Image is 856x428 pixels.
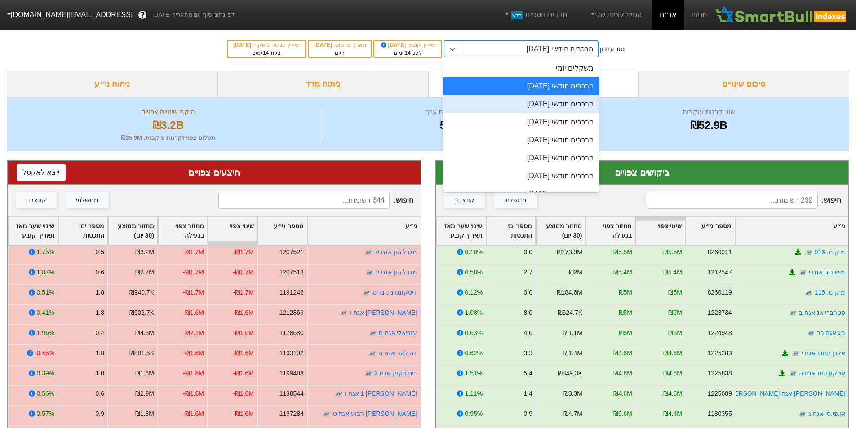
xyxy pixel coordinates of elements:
div: ₪902.7K [129,308,154,318]
div: 1225689 [707,389,732,398]
button: קונצרני [16,192,57,208]
div: 0.9 [523,409,532,419]
div: Toggle SortBy [437,217,486,245]
div: מספר ניירות ערך [323,107,575,117]
span: ? [140,9,145,21]
div: היקף שינויים צפויים [18,107,318,117]
div: משקלים יומי [443,59,599,77]
div: -₪1.6M [233,389,254,398]
img: tase link [798,410,807,419]
div: 1178680 [279,328,304,338]
div: 0.41% [37,308,54,318]
img: tase link [322,410,331,419]
div: תאריך כניסה לתוקף : [232,41,301,49]
span: חיפוש : [218,192,413,209]
div: הרכבים חודשי [DATE] [443,149,599,167]
div: -₪1.6M [233,349,254,358]
div: 1193192 [279,349,304,358]
div: -₪1.6M [183,308,204,318]
div: ₪1.4M [563,349,582,358]
div: ₪4.6M [613,369,632,378]
div: ₪2.7M [135,268,154,277]
span: חיפוש : [647,192,841,209]
span: [DATE] [233,42,253,48]
div: ₪184.6M [556,288,582,297]
div: ₪1.1M [563,328,582,338]
a: סטרברי אנ אגח ב [798,309,845,316]
div: ניתוח ני״ע [7,71,217,97]
div: ₪3.3M [563,389,582,398]
div: Toggle SortBy [108,217,157,245]
span: לפי נתוני סוף יום מתאריך [DATE] [152,10,235,19]
a: אפקון החז אגח ה [798,370,845,377]
img: tase link [798,268,807,277]
div: הרכבים חודשי [DATE] [443,185,599,203]
div: 1.51% [465,369,482,378]
a: אלדן תחבו אגח י [801,349,845,357]
div: -₪1.7M [183,247,204,257]
a: [PERSON_NAME] רבוע אגח ט [333,410,417,417]
div: Toggle SortBy [9,217,58,245]
div: 0.4 [96,328,104,338]
img: SmartBull [714,6,849,24]
div: 0.0 [523,288,532,297]
div: ₪2M [568,268,582,277]
div: 8260119 [707,288,732,297]
div: -₪1.6M [183,369,204,378]
div: הרכבים חודשי [DATE] [443,113,599,131]
img: tase link [788,309,797,318]
a: הסימולציות שלי [585,6,646,24]
div: היצעים צפויים [17,166,412,179]
div: 1.75% [37,247,54,257]
div: ניתוח מדד [217,71,428,97]
div: -₪1.7M [183,268,204,277]
div: סיכום שינויים [639,71,849,97]
div: ממשלתי [76,195,98,205]
div: ₪4.6M [663,349,682,358]
div: 1.08% [465,308,482,318]
div: ₪849.3K [557,369,582,378]
div: 2.7 [523,268,532,277]
div: 5.4 [523,369,532,378]
div: 1.4 [523,389,532,398]
img: tase link [806,329,815,338]
span: 14 [263,50,269,56]
div: -₪1.6M [183,349,204,358]
div: Toggle SortBy [208,217,257,245]
div: -₪1.6M [233,308,254,318]
div: ₪3.2M [135,247,154,257]
div: -₪1.6M [183,389,204,398]
div: 0.6 [96,268,104,277]
div: ₪4.6M [663,389,682,398]
input: 232 רשומות... [647,192,818,209]
div: 1180355 [707,409,732,419]
div: ₪2.9M [135,389,154,398]
span: 14 [404,50,410,56]
div: הרכבים חודשי [DATE] [527,44,593,54]
div: ₪9.6M [613,409,632,419]
a: [PERSON_NAME] אגח ו [350,309,417,316]
div: ₪3.2B [18,117,318,133]
button: ייצא לאקסל [17,164,66,181]
div: הרכבים חודשי [DATE] [443,131,599,149]
a: דה לסר אגח ח [378,349,417,357]
img: tase link [364,248,373,257]
div: בעוד ימים [232,49,301,57]
a: מ.ק.מ. 116 [814,289,845,296]
div: ₪5M [668,308,682,318]
div: Toggle SortBy [586,217,635,245]
img: tase link [804,248,813,257]
div: 1.11% [465,389,482,398]
a: מ.ק.מ. 916 [814,248,845,256]
div: 1.87% [37,268,54,277]
img: tase link [364,369,373,378]
div: -₪1.7M [183,288,204,297]
div: 1197284 [279,409,304,419]
div: ביקושים והיצעים צפויים [428,71,639,97]
div: Toggle SortBy [636,217,685,245]
div: 0.58% [465,268,482,277]
div: -₪1.7M [233,247,254,257]
div: 1225283 [707,349,732,358]
div: -₪1.6M [233,328,254,338]
button: קונצרני [444,192,485,208]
